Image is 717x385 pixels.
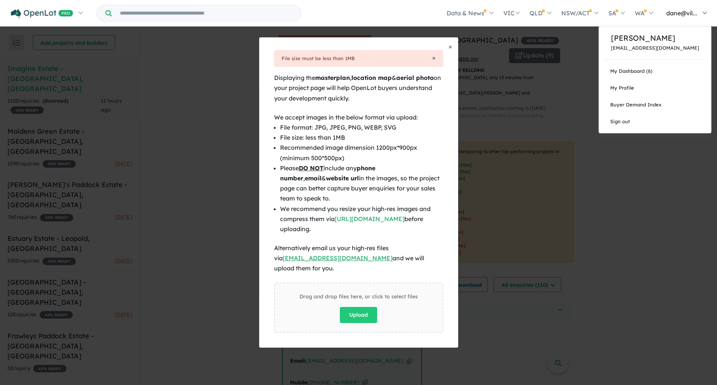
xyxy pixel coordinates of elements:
li: Please include any , & in the images, so the project page can better capture buyer enquiries for ... [280,163,443,204]
a: Buyer Demand Index [599,96,711,113]
div: Drag and drop files here, or click to select files [299,292,418,301]
span: dane@vil... [666,9,697,17]
a: My Dashboard (6) [599,63,711,80]
input: Try estate name, suburb, builder or developer [113,5,299,21]
p: [EMAIL_ADDRESS][DOMAIN_NAME] [611,45,699,51]
button: Close [432,55,436,61]
b: email [305,174,322,182]
b: masterplan [315,74,350,81]
li: File size: less than 1MB [280,133,443,143]
div: We accept images in the below format via upload: [274,112,443,122]
b: location map [351,74,392,81]
b: aerial photo [396,74,434,81]
div: Alternatively email us your high-res files via and we will upload them for you. [274,243,443,274]
img: Openlot PRO Logo White [11,9,73,18]
span: My Profile [610,85,634,91]
p: [PERSON_NAME] [611,32,699,44]
span: × [432,53,436,62]
button: Upload [340,307,377,323]
span: × [448,42,452,51]
a: Sign out [599,113,711,130]
a: [URL][DOMAIN_NAME] [335,215,404,223]
b: website url [326,174,359,182]
div: File size must be less than 1MB [282,55,436,63]
b: phone number [280,164,375,182]
li: File format: JPG, JPEG, PNG, WEBP, SVG [280,122,443,133]
li: We recommend you resize your high-res images and compress them via before uploading. [280,204,443,235]
li: Recommended image dimension 1200px*900px (minimum 500*500px) [280,143,443,163]
a: [EMAIL_ADDRESS][DOMAIN_NAME] [283,254,392,262]
div: Displaying the , & on your project page will help OpenLot buyers understand your development quic... [274,73,443,103]
u: DO NOT [299,164,323,172]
